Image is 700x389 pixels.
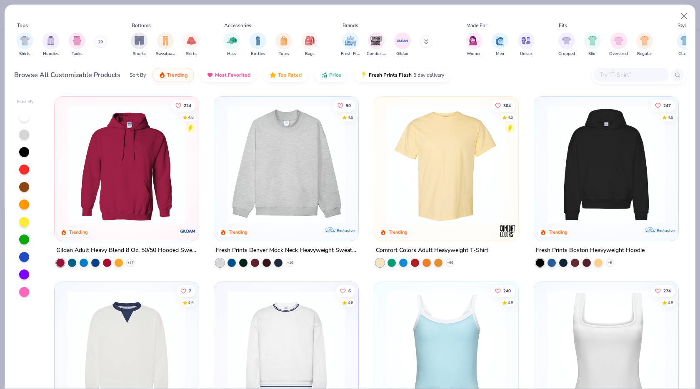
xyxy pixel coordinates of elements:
span: Tanks [72,51,82,57]
span: + 10 [287,260,293,265]
button: filter button [558,32,575,57]
div: Styles [677,22,691,29]
span: 5 day delivery [413,70,444,80]
button: Like [491,285,515,297]
button: Like [176,285,195,297]
div: filter for Shirts [17,32,33,57]
div: filter for Regular [636,32,653,57]
button: filter button [156,32,175,57]
img: a164e800-7022-4571-a324-30c76f641635 [190,105,317,224]
button: Like [171,100,195,111]
div: Sort By [130,71,146,79]
div: filter for Fresh Prints [341,32,360,57]
span: Comfort Colors [367,51,386,57]
button: Fresh Prints Flash5 day delivery [354,68,450,82]
div: Fresh Prints Denver Mock Neck Heavyweight Sweatshirt [216,245,357,256]
button: Like [651,285,675,297]
img: Gildan logo [179,223,196,239]
span: Men [496,51,504,57]
img: Men Image [495,36,505,45]
div: filter for Gildan [394,32,411,57]
button: filter button [609,32,628,57]
span: Hoodies [43,51,59,57]
div: filter for Classic [677,32,693,57]
img: Women Image [469,36,479,45]
button: filter button [677,32,693,57]
button: filter button [341,32,360,57]
span: 247 [663,103,671,107]
img: Comfort Colors logo [499,223,516,239]
div: filter for Bags [302,32,318,57]
img: Cropped Image [562,36,571,45]
img: trending.gif [159,72,165,78]
div: filter for Hats [223,32,240,57]
div: 4.6 [348,299,354,306]
div: Fits [559,22,567,29]
div: Filter By [17,99,34,105]
span: Slim [588,51,597,57]
button: Price [315,68,347,82]
span: Fresh Prints [341,51,360,57]
span: Bags [305,51,315,57]
img: Comfort Colors Image [370,35,382,47]
span: Cropped [558,51,575,57]
button: filter button [250,32,266,57]
button: Trending [152,68,194,82]
input: Try "T-Shirt" [599,70,663,80]
span: + 37 [127,260,133,265]
img: most_fav.gif [207,72,213,78]
div: filter for Slim [584,32,601,57]
span: + 9 [608,260,612,265]
img: Tanks Image [72,36,82,45]
div: 4.9 [507,114,513,120]
div: Bottoms [132,22,151,29]
span: Unisex [520,51,532,57]
span: 90 [346,103,351,107]
span: Women [467,51,482,57]
span: Gildan [396,51,408,57]
span: Exclusive [337,228,355,233]
button: Most Favorited [200,68,257,82]
div: Fresh Prints Boston Heavyweight Hoodie [536,245,645,256]
button: filter button [518,32,535,57]
span: + 60 [447,260,453,265]
div: 4.8 [348,114,354,120]
div: 4.8 [667,114,673,120]
button: filter button [69,32,85,57]
button: filter button [492,32,508,57]
img: 029b8af0-80e6-406f-9fdc-fdf898547912 [382,105,510,224]
img: Shirts Image [20,36,30,45]
span: Classic [678,51,692,57]
button: filter button [223,32,240,57]
div: filter for Totes [275,32,292,57]
span: Trending [167,72,187,78]
span: Hats [227,51,236,57]
img: Gildan Image [396,35,409,47]
img: Unisex Image [521,36,531,45]
div: 4.6 [188,299,194,306]
div: filter for Oversized [609,32,628,57]
img: Skirts Image [187,36,196,45]
button: filter button [183,32,200,57]
div: Brands [342,22,358,29]
span: Bottles [251,51,265,57]
div: Browse All Customizable Products [14,70,120,80]
button: Like [336,285,355,297]
div: Accessories [224,22,251,29]
button: Like [491,100,515,111]
span: 6 [349,289,351,293]
img: Sweatpants Image [161,36,170,45]
div: filter for Sweatpants [156,32,175,57]
span: 304 [503,103,511,107]
div: filter for Bottles [250,32,266,57]
button: filter button [275,32,292,57]
img: Bags Image [305,36,314,45]
button: filter button [466,32,482,57]
span: Top Rated [278,72,302,78]
span: Shirts [19,51,30,57]
div: filter for Comfort Colors [367,32,386,57]
img: Classic Image [680,36,690,45]
img: flash.gif [360,72,367,78]
span: 7 [189,289,191,293]
img: Totes Image [279,36,288,45]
